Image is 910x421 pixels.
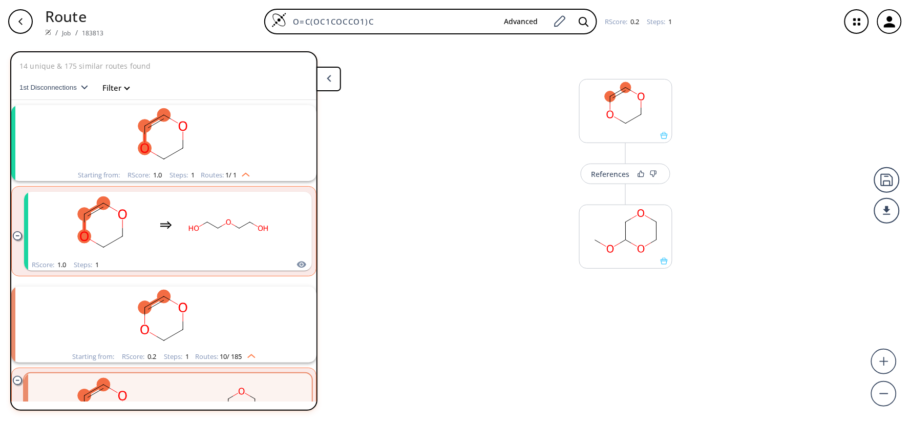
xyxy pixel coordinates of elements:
a: Job [62,29,71,37]
img: Logo Spaya [271,12,287,28]
a: 183813 [82,29,104,37]
div: RScore : [605,18,639,25]
span: 0.2 [629,17,639,26]
span: 1 / 1 [225,172,237,178]
span: 1st Disconnections [19,84,81,91]
span: 10 / 185 [220,353,242,360]
input: Enter SMILES [287,16,496,27]
li: / [55,27,58,38]
li: / [75,27,78,38]
svg: COC1COCCO1 [580,205,672,257]
div: Steps : [74,262,99,268]
span: 1 [189,170,195,179]
img: Spaya logo [45,29,51,35]
p: Route [45,5,104,27]
div: Steps : [170,172,195,178]
svg: C1=COCCO1 [31,105,297,169]
div: Steps : [164,353,189,360]
span: 1 [667,17,672,26]
span: 1 [184,352,189,361]
div: Starting from: [78,172,120,178]
img: Up [242,350,256,358]
div: Routes: [201,172,250,178]
button: Filter [96,84,129,92]
div: Starting from: [73,353,115,360]
span: 0.2 [146,352,157,361]
button: Advanced [496,12,546,31]
div: RScore : [32,262,66,268]
button: 1st Disconnections [19,75,96,100]
button: References [581,164,670,184]
div: Routes: [196,353,256,360]
div: RScore : [128,172,162,178]
div: RScore : [122,353,157,360]
img: Up [237,169,250,177]
svg: OCCOCCO [182,193,274,257]
div: References [591,171,630,177]
svg: C1=COCCO1 [57,193,150,257]
svg: C1=COCCO1 [31,287,297,351]
span: 1 [94,260,99,269]
span: 1.0 [56,260,66,269]
div: Steps : [647,18,672,25]
span: 1.0 [152,170,162,179]
svg: C1=COCCO1 [580,79,672,132]
p: 14 unique & 175 similar routes found [19,61,151,71]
